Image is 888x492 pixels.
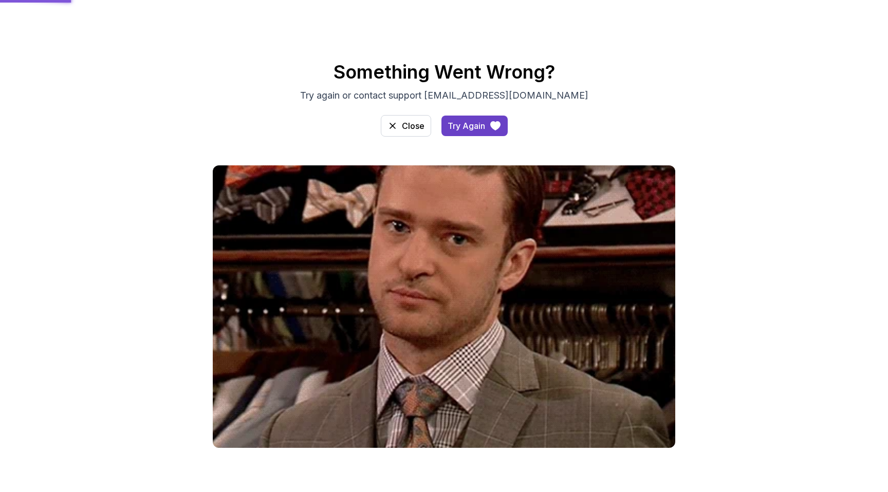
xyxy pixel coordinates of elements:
div: Close [402,120,424,132]
h2: Something Went Wrong? [84,62,804,82]
a: access-dashboard [441,116,508,136]
button: Close [381,115,431,137]
a: access-dashboard [381,115,431,137]
p: Try again or contact support [EMAIL_ADDRESS][DOMAIN_NAME] [271,88,617,103]
img: gif [213,165,675,448]
button: Try Again [441,116,508,136]
iframe: chat widget [845,451,878,482]
div: Try Again [448,120,485,132]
